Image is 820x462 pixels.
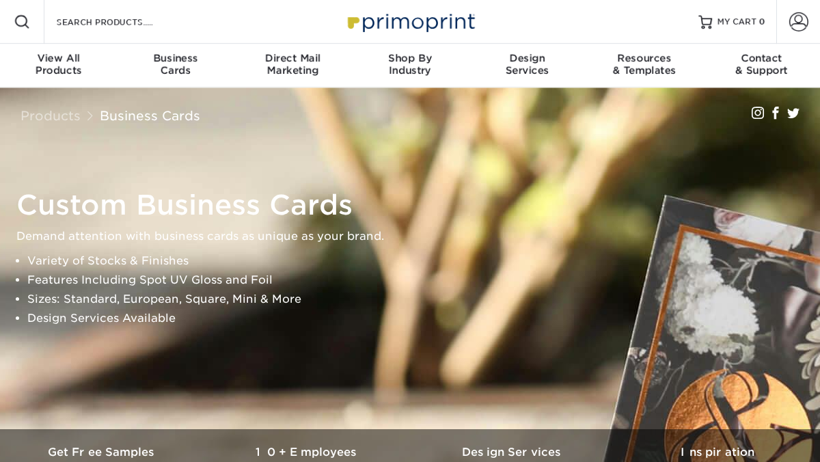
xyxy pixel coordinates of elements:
span: Direct Mail [234,52,351,64]
span: Contact [703,52,820,64]
a: DesignServices [469,44,586,87]
li: Sizes: Standard, European, Square, Mini & More [27,290,816,309]
div: Marketing [234,52,351,77]
a: Resources& Templates [586,44,702,87]
li: Design Services Available [27,309,816,328]
a: Contact& Support [703,44,820,87]
div: & Support [703,52,820,77]
h3: Design Services [410,446,615,459]
li: Variety of Stocks & Finishes [27,252,816,271]
span: MY CART [717,16,756,28]
div: & Templates [586,52,702,77]
div: Industry [351,52,468,77]
h1: Custom Business Cards [16,189,816,221]
a: BusinessCards [117,44,234,87]
h3: 10+ Employees [205,446,410,459]
div: Services [469,52,586,77]
div: Cards [117,52,234,77]
img: Primoprint [342,7,478,36]
span: Resources [586,52,702,64]
a: Products [20,108,81,123]
input: SEARCH PRODUCTS..... [55,14,189,30]
span: Shop By [351,52,468,64]
span: 0 [759,17,765,27]
a: Shop ByIndustry [351,44,468,87]
li: Features Including Spot UV Gloss and Foil [27,271,816,290]
p: Demand attention with business cards as unique as your brand. [16,227,816,246]
a: Business Cards [100,108,200,123]
h3: Inspiration [615,446,820,459]
span: Design [469,52,586,64]
span: Business [117,52,234,64]
a: Direct MailMarketing [234,44,351,87]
